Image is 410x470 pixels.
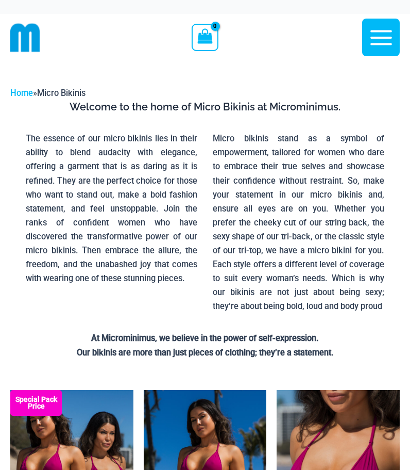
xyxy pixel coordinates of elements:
[37,88,86,98] span: Micro Bikinis
[10,88,86,98] span: »
[18,100,392,114] h3: Welcome to the home of Micro Bikinis at Microminimus.
[91,333,319,343] strong: At Microminimus, we believe in the power of self-expression.
[10,396,62,410] b: Special Pack Price
[192,24,218,51] a: View Shopping Cart, empty
[10,88,33,98] a: Home
[77,348,334,358] strong: Our bikinis are more than just pieces of clothing; they’re a statement.
[26,132,197,285] p: The essence of our micro bikinis lies in their ability to blend audacity with elegance, offering ...
[10,23,40,53] img: cropped mm emblem
[213,132,384,313] p: Micro bikinis stand as a symbol of empowerment, tailored for women who dare to embrace their true...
